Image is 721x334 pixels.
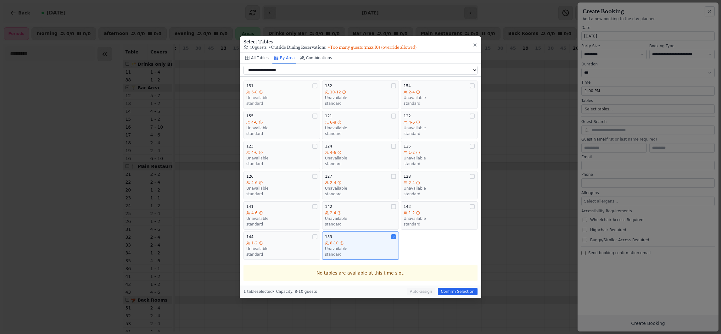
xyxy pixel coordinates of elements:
div: Unavailable [404,186,475,191]
button: 1282-4Unavailablestandard [401,171,478,199]
div: standard [404,101,475,106]
div: Unavailable [325,95,396,100]
button: 1244-6Unavailablestandard [322,141,399,169]
div: standard [246,101,317,106]
span: 2-4 [409,180,415,185]
button: 1431-2Unavailablestandard [401,201,478,230]
div: standard [325,252,396,257]
span: 6-8 [251,90,258,95]
div: standard [325,131,396,136]
button: Auto-assign [407,288,435,295]
div: Unavailable [325,125,396,131]
div: standard [404,131,475,136]
div: standard [325,101,396,106]
span: 128 [404,174,411,179]
div: Unavailable [246,246,317,251]
div: standard [404,161,475,166]
span: 1-2 [251,241,258,246]
h3: Select Tables [243,39,416,45]
span: 153 [325,234,332,239]
span: 8-10 [330,241,338,246]
div: standard [404,192,475,197]
span: 142 [325,204,332,209]
span: 40 guests [243,45,266,50]
span: 151 [246,83,254,88]
span: 4-6 [251,150,258,155]
button: 1234-6Unavailablestandard [243,141,320,169]
span: 2-4 [409,90,415,95]
div: Unavailable [246,156,317,161]
button: 1224-6Unavailablestandard [401,111,478,139]
div: standard [404,222,475,227]
span: 4-6 [409,120,415,125]
button: Combinations [299,53,333,64]
div: Unavailable [246,95,317,100]
div: standard [325,192,396,197]
div: standard [246,192,317,197]
div: Unavailable [404,156,475,161]
span: 144 [246,234,254,239]
div: standard [246,252,317,257]
div: Unavailable [404,216,475,221]
span: 4-6 [251,180,258,185]
span: 2-4 [330,180,336,185]
span: 121 [325,114,332,119]
div: Unavailable [325,186,396,191]
span: 122 [404,114,411,119]
span: 10-12 [330,90,341,95]
span: 123 [246,144,254,149]
span: (override allowed) [381,45,416,50]
span: • Too many guests (max 10) [328,45,416,50]
span: 1-2 [409,210,415,215]
button: 1251-2Unavailablestandard [401,141,478,169]
button: 1422-4Unavailablestandard [322,201,399,230]
div: Unavailable [404,125,475,131]
button: 1542-4Unavailablestandard [401,81,478,109]
div: Unavailable [246,125,317,131]
button: Confirm Selection [438,288,478,295]
button: 1216-8Unavailablestandard [322,111,399,139]
span: 125 [404,144,411,149]
span: 126 [246,174,254,179]
span: 4-6 [251,120,258,125]
div: Unavailable [325,216,396,221]
span: 152 [325,83,332,88]
span: 127 [325,174,332,179]
span: 141 [246,204,254,209]
div: standard [325,222,396,227]
span: 4-6 [251,210,258,215]
div: standard [246,222,317,227]
span: 6-8 [330,120,336,125]
button: By Area [272,53,296,64]
div: Unavailable [246,216,317,221]
span: 4-6 [330,150,336,155]
button: 1554-6Unavailablestandard [243,111,320,139]
div: Unavailable [404,95,475,100]
button: 1516-8Unavailablestandard [243,81,320,109]
span: 2-4 [330,210,336,215]
span: 1 table selected • Capacity: 8-10 guests [243,289,317,294]
p: No tables are available at this time slot. [249,270,472,276]
div: Unavailable [325,156,396,161]
button: 1264-6Unavailablestandard [243,171,320,199]
button: 1538-10Unavailablestandard [322,231,399,260]
div: Unavailable [325,246,396,251]
button: All Tables [243,53,270,64]
button: 1441-2Unavailablestandard [243,231,320,260]
span: 124 [325,144,332,149]
span: 155 [246,114,254,119]
button: 1414-6Unavailablestandard [243,201,320,230]
div: standard [246,131,317,136]
div: Unavailable [246,186,317,191]
span: 154 [404,83,411,88]
div: standard [246,161,317,166]
button: 1272-4Unavailablestandard [322,171,399,199]
button: 15210-12Unavailablestandard [322,81,399,109]
span: 143 [404,204,411,209]
span: • Outside Dining Reservations [269,45,326,50]
span: 1-2 [409,150,415,155]
div: standard [325,161,396,166]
